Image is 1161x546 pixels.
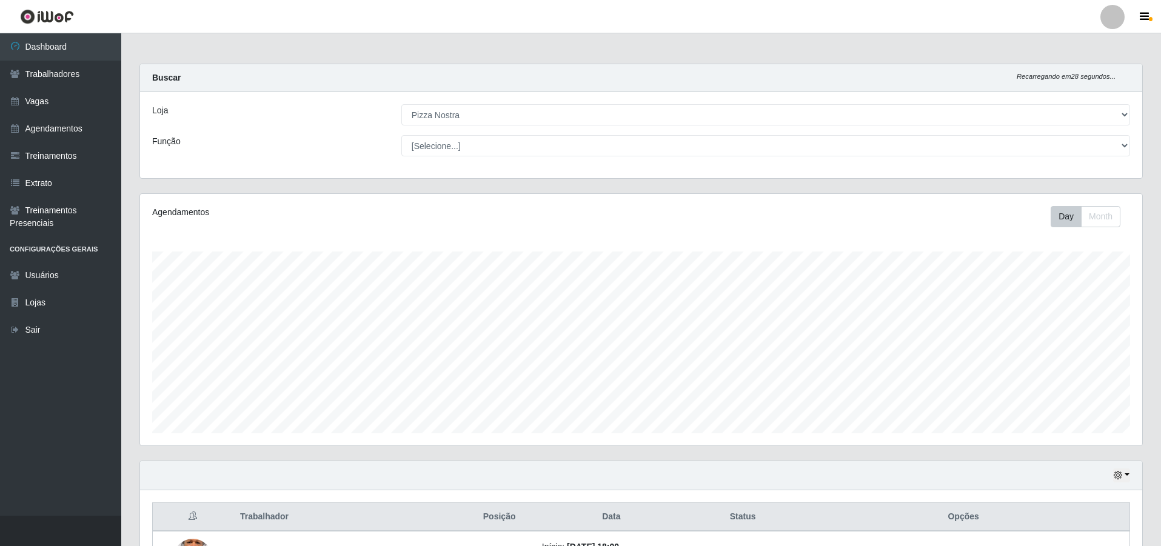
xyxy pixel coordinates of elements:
[152,206,549,219] div: Agendamentos
[152,73,181,82] strong: Buscar
[20,9,74,24] img: CoreUI Logo
[152,135,181,148] label: Função
[1051,206,1130,227] div: Toolbar with button groups
[1017,73,1116,80] i: Recarregando em 28 segundos...
[797,503,1129,531] th: Opções
[535,503,688,531] th: Data
[233,503,464,531] th: Trabalhador
[688,503,797,531] th: Status
[464,503,535,531] th: Posição
[1081,206,1120,227] button: Month
[1051,206,1082,227] button: Day
[1051,206,1120,227] div: First group
[152,104,168,117] label: Loja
